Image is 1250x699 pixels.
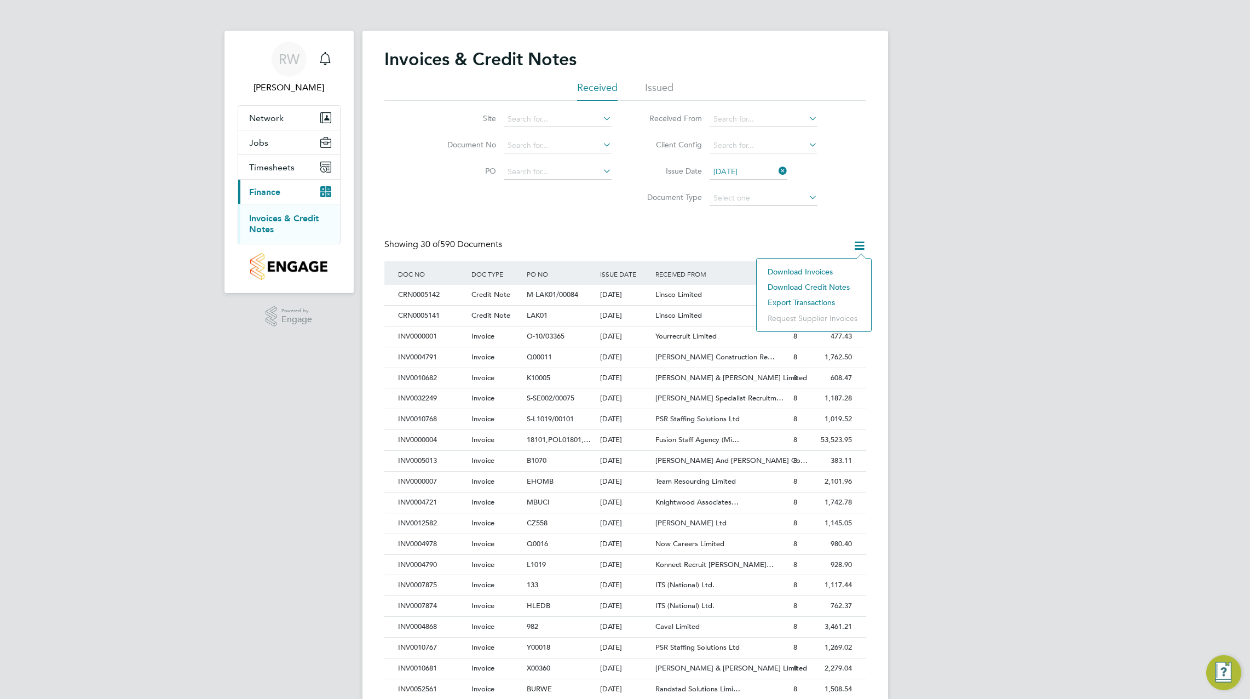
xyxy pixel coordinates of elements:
div: [DATE] [597,306,653,326]
div: 1,117.44 [800,575,855,595]
div: [DATE] [597,513,653,534]
span: Invoice [471,643,494,652]
div: INV0032249 [395,388,469,409]
span: M-LAK01/00084 [527,290,578,299]
div: 1,145.05 [800,513,855,534]
div: Showing [384,239,504,250]
span: Engage [281,315,312,324]
div: INV0000004 [395,430,469,450]
label: PO [433,166,496,176]
li: Download invoices [762,264,866,279]
button: Finance [238,180,340,204]
span: 982 [527,622,538,631]
span: Invoice [471,331,494,341]
span: Jobs [249,137,268,148]
div: INV0004721 [395,492,469,513]
span: Rhys Williams [238,81,341,94]
div: 2,101.96 [800,472,855,492]
span: Invoice [471,622,494,631]
span: Invoice [471,414,494,423]
span: 590 Documents [420,239,502,250]
button: Engage Resource Center [1206,655,1241,690]
span: Invoice [471,435,494,444]
span: 30 of [420,239,440,250]
div: INV0000007 [395,472,469,492]
div: INV0010767 [395,638,469,658]
span: Linsco Limited [655,311,702,320]
span: 8 [793,601,797,610]
a: RW[PERSON_NAME] [238,42,341,94]
div: 3,461.21 [800,617,855,637]
li: Request supplier invoices [762,311,866,326]
span: 8 [793,663,797,673]
span: EHOMB [527,477,554,486]
input: Search for... [504,112,612,127]
span: PSR Staffing Solutions Ltd [655,414,740,423]
span: Invoice [471,477,494,486]
div: [DATE] [597,596,653,616]
span: 133 [527,580,538,589]
span: S-SE002/00075 [527,393,574,403]
span: Credit Note [471,290,510,299]
input: Select one [710,164,787,180]
div: [DATE] [597,492,653,513]
span: ITS (National) Ltd. [655,580,715,589]
label: Document No [433,140,496,150]
span: RW [279,52,299,66]
div: 1,269.02 [800,638,855,658]
div: 608.47 [800,368,855,388]
div: 2,279.04 [800,658,855,679]
span: Powered by [281,306,312,316]
span: Konnect Recruit [PERSON_NAME]… [655,560,774,569]
div: [DATE] [597,472,653,492]
span: [PERSON_NAME] & [PERSON_NAME] Limited [655,373,807,382]
div: [DATE] [597,638,653,658]
div: [DATE] [597,326,653,347]
div: INV0010681 [395,658,469,679]
span: Invoice [471,684,494,694]
span: 8 [793,373,797,382]
span: Invoice [471,393,494,403]
span: Q0016 [527,539,548,548]
span: Linsco Limited [655,290,702,299]
div: DOC TYPE [469,261,524,287]
a: Powered byEngage [266,306,312,327]
div: [DATE] [597,658,653,679]
span: Q00011 [527,352,552,362]
div: [DATE] [597,617,653,637]
div: INV0005013 [395,451,469,471]
span: Invoice [471,560,494,569]
div: [DATE] [597,575,653,595]
span: Knightwood Associates… [655,497,739,507]
label: Issue Date [639,166,702,176]
div: INV0007875 [395,575,469,595]
div: [DATE] [597,534,653,554]
div: INV0010682 [395,368,469,388]
button: Timesheets [238,155,340,179]
span: S-L1019/00101 [527,414,574,423]
div: 980.40 [800,534,855,554]
span: L1019 [527,560,546,569]
span: 8 [793,352,797,362]
li: Download credit notes [762,279,866,295]
div: 53,523.95 [800,430,855,450]
div: 1,762.50 [800,347,855,368]
span: 8 [793,414,797,423]
span: Credit Note [471,311,510,320]
span: LAK01 [527,311,548,320]
span: Invoice [471,663,494,673]
li: Received [577,81,618,101]
span: Team Resourcing Limited [655,477,736,486]
span: Finance [249,187,280,197]
div: [DATE] [597,430,653,450]
span: Invoice [471,539,494,548]
span: 8 [793,643,797,652]
span: ITS (National) Ltd. [655,601,715,610]
span: Invoice [471,373,494,382]
label: Received From [639,113,702,123]
label: Client Config [639,140,702,150]
div: Finance [238,204,340,244]
span: 8 [793,393,797,403]
span: Caval Limited [655,622,700,631]
span: O-10/03365 [527,331,564,341]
